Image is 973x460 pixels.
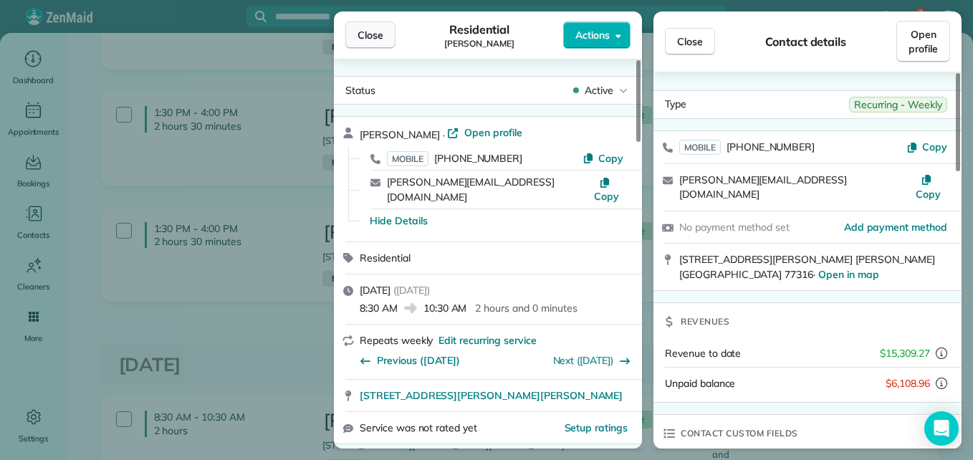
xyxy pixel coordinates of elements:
[464,125,522,140] span: Open profile
[387,176,555,203] a: [PERSON_NAME][EMAIL_ADDRESS][DOMAIN_NAME]
[387,151,428,166] span: MOBILE
[909,27,938,56] span: Open profile
[444,38,514,49] span: [PERSON_NAME]
[387,151,522,166] a: MOBILE[PHONE_NUMBER]
[434,152,522,165] span: [PHONE_NUMBER]
[475,301,577,315] p: 2 hours and 0 minutes
[360,334,433,347] span: Repeats weekly
[665,347,741,360] span: Revenue to date
[358,28,383,42] span: Close
[377,353,460,368] span: Previous ([DATE])
[679,140,721,155] span: MOBILE
[585,83,613,97] span: Active
[677,34,703,49] span: Close
[665,28,715,55] button: Close
[449,21,510,38] span: Residential
[594,190,619,203] span: Copy
[553,354,614,367] a: Next ([DATE])
[922,140,947,153] span: Copy
[360,421,477,436] span: Service was not rated yet
[565,421,628,434] span: Setup ratings
[681,315,729,329] span: Revenues
[896,21,950,62] a: Open profile
[818,268,879,281] a: Open in map
[924,411,959,446] div: Open Intercom Messenger
[679,221,790,234] span: No payment method set
[360,284,390,297] span: [DATE]
[370,214,428,228] button: Hide Details
[880,346,930,360] span: $15,309.27
[345,84,375,97] span: Status
[849,97,947,112] span: Recurring - Weekly
[844,220,947,234] a: Add payment method
[360,301,398,315] span: 8:30 AM
[360,388,623,403] span: [STREET_ADDRESS][PERSON_NAME][PERSON_NAME]
[393,284,430,297] span: ( [DATE] )
[679,140,815,154] a: MOBILE[PHONE_NUMBER]
[345,21,396,49] button: Close
[590,175,623,203] button: Copy
[440,129,448,140] span: ·
[360,388,633,403] a: [STREET_ADDRESS][PERSON_NAME][PERSON_NAME]
[916,188,941,201] span: Copy
[906,140,947,154] button: Copy
[727,140,815,153] span: [PHONE_NUMBER]
[575,28,610,42] span: Actions
[447,125,522,140] a: Open profile
[423,301,467,315] span: 10:30 AM
[679,173,847,201] a: [PERSON_NAME][EMAIL_ADDRESS][DOMAIN_NAME]
[679,253,935,281] span: [STREET_ADDRESS][PERSON_NAME] [PERSON_NAME] [GEOGRAPHIC_DATA] 77316 ·
[886,376,930,390] span: $6,108.96
[565,421,628,435] button: Setup ratings
[438,333,536,348] span: Edit recurring service
[360,251,411,264] span: Residential
[360,353,460,368] button: Previous ([DATE])
[665,97,686,112] span: Type
[765,33,846,50] span: Contact details
[583,151,623,166] button: Copy
[360,128,440,141] span: [PERSON_NAME]
[553,353,631,368] button: Next ([DATE])
[598,152,623,165] span: Copy
[909,173,947,201] button: Copy
[665,376,735,390] span: Unpaid balance
[681,426,798,441] span: Contact custom fields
